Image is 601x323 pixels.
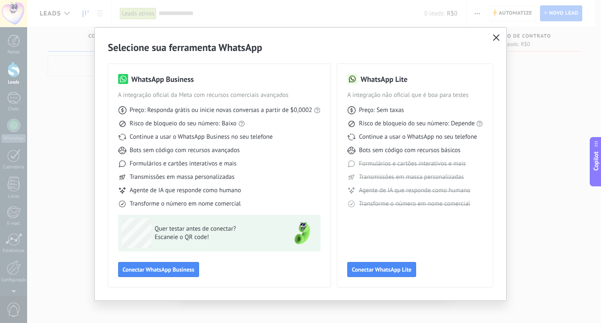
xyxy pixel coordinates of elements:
[130,120,237,128] span: Risco de bloqueio do seu número: Baixo
[592,151,600,170] span: Copilot
[130,160,237,168] span: Formulários e cartões interativos e mais
[359,146,460,155] span: Bots sem código com recursos básicos
[130,146,240,155] span: Bots sem código com recursos avançados
[123,267,194,272] span: Conectar WhatsApp Business
[155,233,277,242] span: Escaneie o QR code!
[130,133,273,141] span: Continue a usar o WhatsApp Business no seu telefone
[130,200,241,208] span: Transforme o número em nome comercial
[361,74,407,84] h3: WhatsApp Lite
[359,173,464,181] span: Transmissões em massa personalizadas
[359,200,470,208] span: Transforme o número em nome comercial
[108,41,493,54] h2: Selecione sua ferramenta WhatsApp
[118,91,321,99] span: A integração oficial da Meta com recursos comerciais avançados
[359,106,404,114] span: Preço: Sem taxas
[130,106,312,114] span: Preço: Responda grátis ou inicie novas conversas a partir de $0,0002
[155,225,277,233] span: Quer testar antes de conectar?
[131,74,194,84] h3: WhatsApp Business
[359,120,475,128] span: Risco de bloqueio do seu número: Depende
[130,186,241,195] span: Agente de IA que responde como humano
[130,173,235,181] span: Transmissões em massa personalizadas
[359,160,466,168] span: Formulários e cartões interativos e mais
[347,262,416,277] button: Conectar WhatsApp Lite
[287,218,317,248] img: green-phone.png
[352,267,412,272] span: Conectar WhatsApp Lite
[347,91,483,99] span: A integração não oficial que é boa para testes
[118,262,199,277] button: Conectar WhatsApp Business
[359,133,477,141] span: Continue a usar o WhatsApp no seu telefone
[359,186,470,195] span: Agente de IA que responde como humano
